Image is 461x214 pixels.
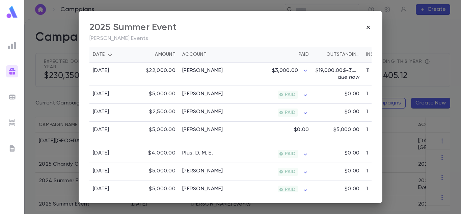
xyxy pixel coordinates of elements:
div: [DATE] [93,67,109,74]
p: $5,000.00 [333,126,359,133]
p: $0.00 [345,186,359,192]
div: Outstanding [326,46,359,63]
div: Date [89,46,135,63]
p: $0.00 [345,109,359,115]
a: [PERSON_NAME] [182,168,223,174]
div: Outstanding [312,46,363,63]
div: [DATE] [93,186,109,192]
div: [DATE] [93,109,109,115]
div: [DATE] [93,150,109,157]
div: Amount [135,46,179,63]
div: $5,000.00 [135,181,179,199]
div: 1 [363,122,403,145]
span: PAID [282,187,298,192]
div: 1 [363,181,403,199]
span: PAID [282,92,298,97]
div: Account [182,46,207,63]
button: Sort [207,49,217,60]
a: [PERSON_NAME] [182,126,223,133]
p: 11 [366,67,370,74]
div: [DATE] [93,126,109,133]
img: campaigns_gradient.17ab1fa96dd0f67c2e976ce0b3818124.svg [8,67,16,75]
span: PAID [282,169,298,174]
p: $0.00 [345,91,359,97]
p: [PERSON_NAME] Events [89,35,372,42]
div: Date [93,46,105,63]
img: reports_grey.c525e4749d1bce6a11f5fe2a8de1b229.svg [8,42,16,50]
div: 1 [363,104,403,122]
p: $0.00 [345,150,359,157]
div: $4,000.00 [135,145,179,163]
div: Account [179,46,246,63]
div: $5,000.00 [135,86,179,104]
p: $3,000.00 [272,67,298,74]
div: 1 [363,145,403,163]
a: [PERSON_NAME] [182,67,223,74]
span: PAID [282,151,298,157]
div: Amount [155,46,175,63]
button: Sort [144,49,155,60]
div: $22,000.00 [135,63,179,86]
span: PAID [282,110,298,115]
div: $2,500.00 [135,104,179,122]
div: $5,000.00 [135,163,179,181]
img: logo [5,5,19,19]
img: batches_grey.339ca447c9d9533ef1741baa751efc33.svg [8,93,16,101]
div: [DATE] [93,168,109,174]
a: Plus, D. M. E. [182,150,213,157]
div: Installments [366,46,389,63]
p: $19,000.00 [316,67,359,81]
p: $0.00 [345,168,359,174]
img: letters_grey.7941b92b52307dd3b8a917253454ce1c.svg [8,144,16,152]
button: Sort [105,49,115,60]
p: $0.00 [294,126,309,133]
span: $-3,000.00 due now [338,68,372,80]
a: [PERSON_NAME] [182,91,223,97]
button: Sort [316,49,326,60]
div: 2025 Summer Event [89,22,177,33]
button: Sort [288,49,299,60]
div: Installments [363,46,403,63]
a: [PERSON_NAME] [182,186,223,192]
div: 1 [363,163,403,181]
div: Paid [246,46,312,63]
img: imports_grey.530a8a0e642e233f2baf0ef88e8c9fcb.svg [8,119,16,127]
div: Paid [299,46,309,63]
div: $5,000.00 [135,122,179,145]
div: 1 [363,86,403,104]
a: [PERSON_NAME] [182,109,223,115]
div: [DATE] [93,91,109,97]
